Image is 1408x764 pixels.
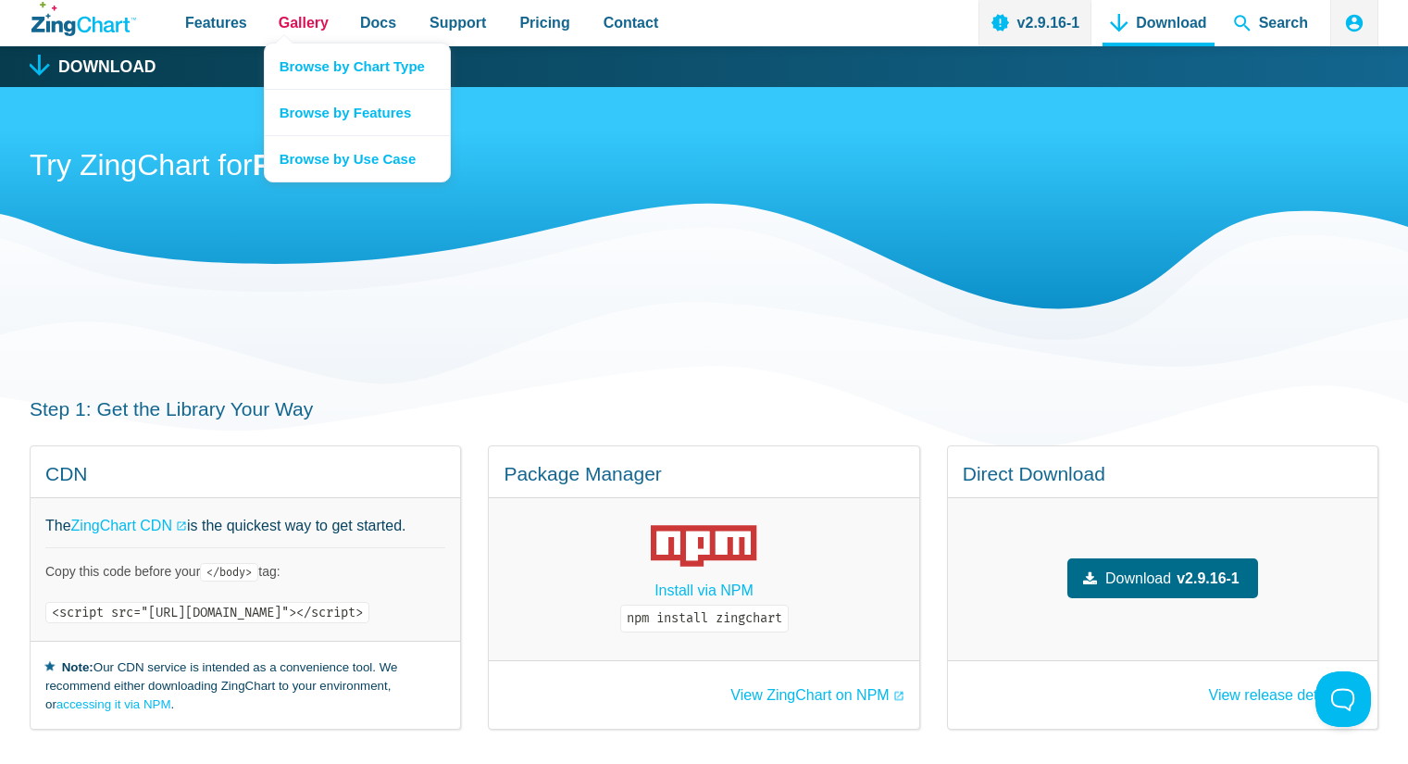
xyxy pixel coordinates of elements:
[45,513,445,538] p: The is the quickest way to get started.
[265,44,450,89] a: Browse by Chart Type
[620,605,789,632] code: npm install zingchart
[963,461,1363,486] h4: Direct Download
[265,135,450,182] a: Browse by Use Case
[604,10,659,35] span: Contact
[45,657,445,714] small: Our CDN service is intended as a convenience tool. We recommend either downloading ZingChart to y...
[45,563,445,581] p: Copy this code before your tag:
[56,697,171,711] a: accessing it via NPM
[253,148,316,182] strong: Free
[1067,558,1258,598] a: Downloadv2.9.16-1
[1177,566,1240,591] strong: v2.9.16-1
[265,89,450,135] a: Browse by Features
[519,10,569,35] span: Pricing
[31,2,136,36] a: ZingChart Logo. Click to return to the homepage
[58,59,156,76] h1: Download
[45,461,445,486] h4: CDN
[279,10,329,35] span: Gallery
[1105,566,1171,591] span: Download
[1209,678,1363,703] a: View release details
[71,513,187,538] a: ZingChart CDN
[30,396,1378,421] h3: Step 1: Get the Library Your Way
[430,10,486,35] span: Support
[30,146,1378,188] h2: Try ZingChart for
[504,461,903,486] h4: Package Manager
[200,563,258,582] code: </body>
[1315,671,1371,727] iframe: Toggle Customer Support
[1209,687,1340,703] span: View release details
[654,578,754,603] a: Install via NPM
[360,10,396,35] span: Docs
[62,660,93,674] strong: Note:
[45,602,369,623] code: <script src="[URL][DOMAIN_NAME]"></script>
[730,688,903,703] a: View ZingChart on NPM
[185,10,247,35] span: Features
